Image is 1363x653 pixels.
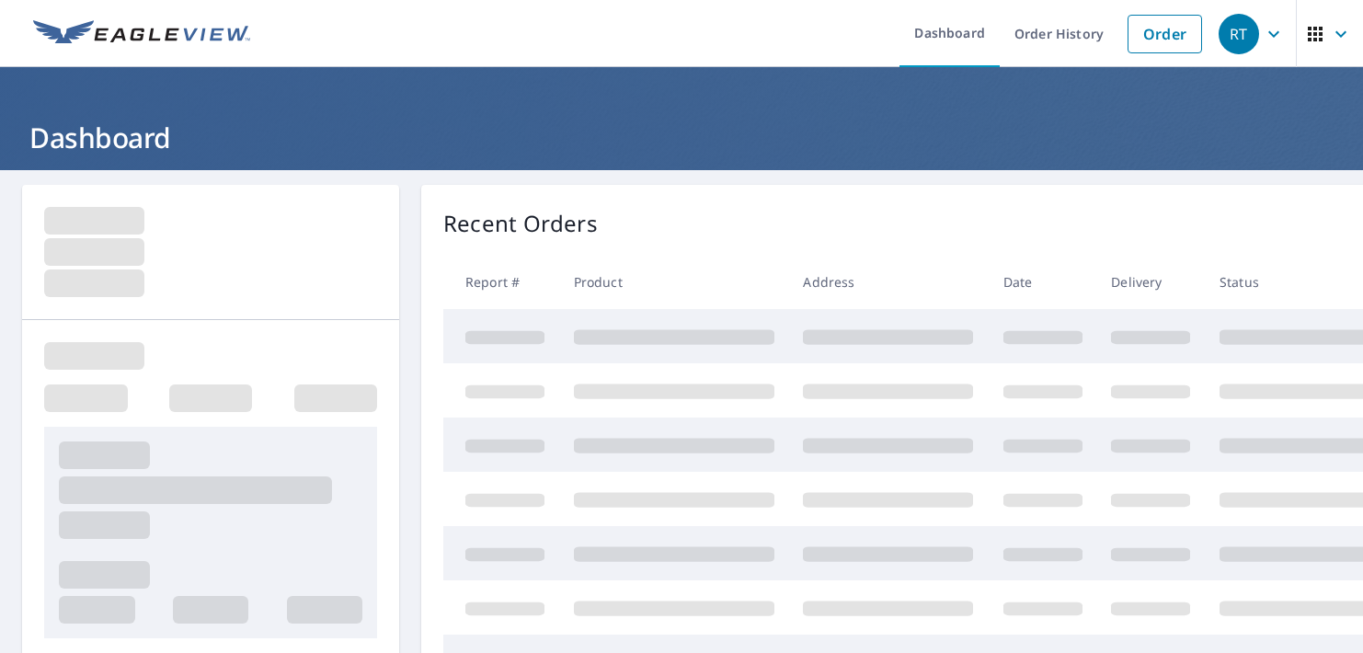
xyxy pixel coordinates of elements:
[788,255,988,309] th: Address
[1219,14,1259,54] div: RT
[989,255,1097,309] th: Date
[443,255,559,309] th: Report #
[33,20,250,48] img: EV Logo
[1096,255,1205,309] th: Delivery
[443,207,598,240] p: Recent Orders
[22,119,1341,156] h1: Dashboard
[1128,15,1202,53] a: Order
[559,255,789,309] th: Product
